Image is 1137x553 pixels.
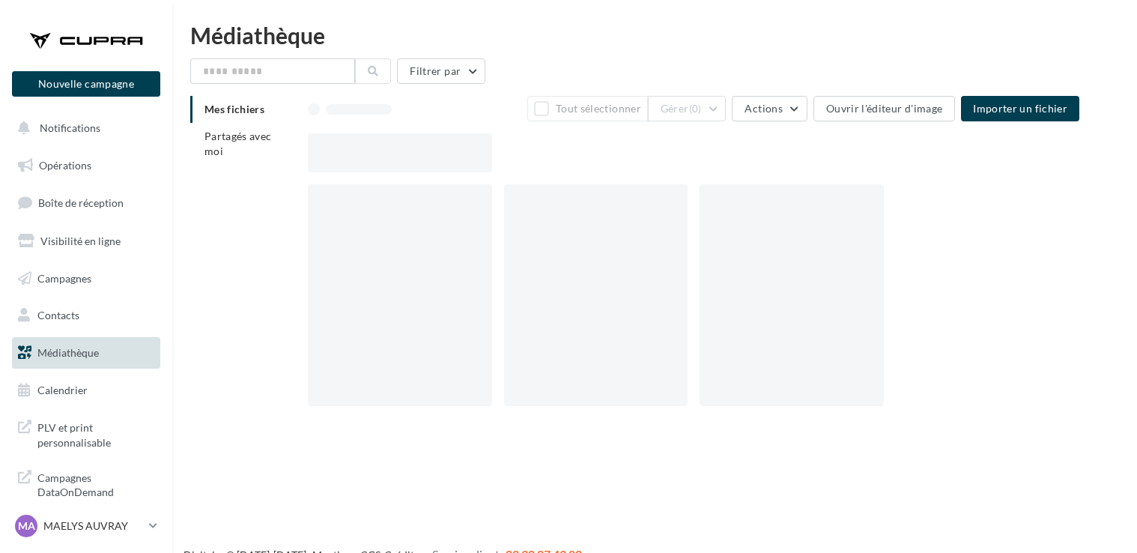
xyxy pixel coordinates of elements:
[732,96,807,121] button: Actions
[37,417,154,450] span: PLV et print personnalisable
[204,130,272,157] span: Partagés avec moi
[9,112,157,144] button: Notifications
[9,263,163,294] a: Campagnes
[961,96,1079,121] button: Importer un fichier
[9,337,163,369] a: Médiathèque
[527,96,647,121] button: Tout sélectionner
[9,150,163,181] a: Opérations
[9,187,163,219] a: Boîte de réception
[37,309,79,321] span: Contacts
[648,96,727,121] button: Gérer(0)
[12,71,160,97] button: Nouvelle campagne
[38,196,124,209] span: Boîte de réception
[973,102,1067,115] span: Importer un fichier
[813,96,955,121] button: Ouvrir l'éditeur d'image
[40,121,100,134] span: Notifications
[689,103,702,115] span: (0)
[204,103,264,115] span: Mes fichiers
[37,384,88,396] span: Calendrier
[397,58,485,84] button: Filtrer par
[745,102,782,115] span: Actions
[9,300,163,331] a: Contacts
[37,346,99,359] span: Médiathèque
[190,24,1119,46] div: Médiathèque
[9,411,163,456] a: PLV et print personnalisable
[9,462,163,506] a: Campagnes DataOnDemand
[9,375,163,406] a: Calendrier
[9,226,163,257] a: Visibilité en ligne
[39,159,91,172] span: Opérations
[43,519,143,534] p: MAELYS AUVRAY
[37,468,154,500] span: Campagnes DataOnDemand
[12,512,160,540] a: MA MAELYS AUVRAY
[37,271,91,284] span: Campagnes
[18,519,35,534] span: MA
[40,235,121,247] span: Visibilité en ligne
